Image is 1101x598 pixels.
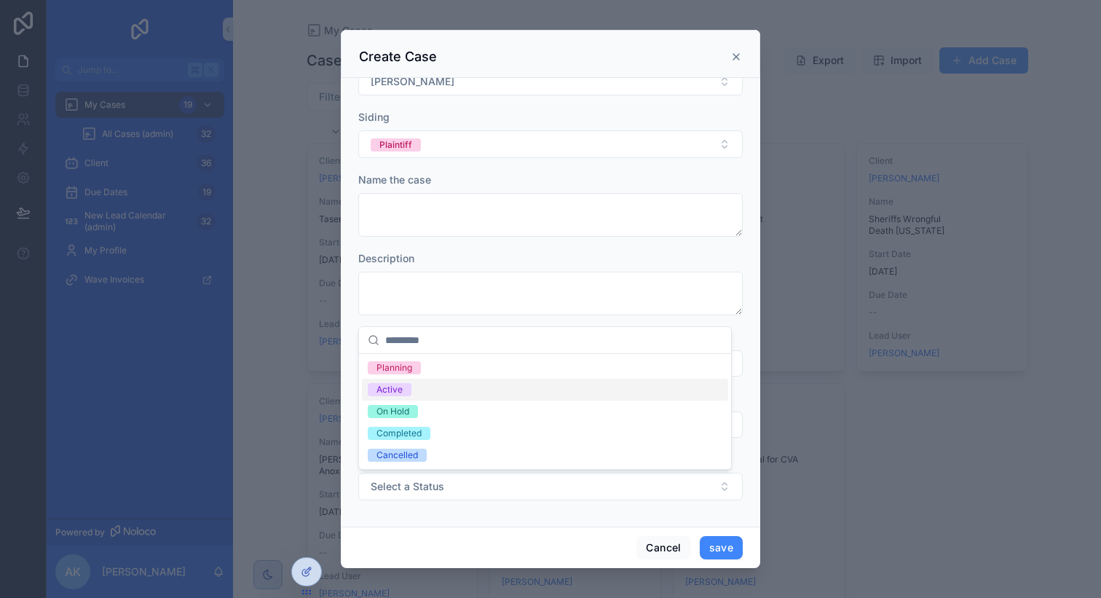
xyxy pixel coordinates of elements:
span: [PERSON_NAME] [371,74,454,89]
div: Cancelled [376,449,418,462]
button: Unselect PLAINTIFF [371,137,421,152]
button: Cancel [636,536,690,559]
span: Siding [358,111,390,123]
button: Select Button [358,473,743,500]
div: Planning [376,361,412,374]
div: Completed [376,427,422,440]
div: Suggestions [359,354,731,469]
button: Select Button [358,130,743,158]
div: On Hold [376,405,409,418]
span: Description [358,252,414,264]
div: Active [376,383,403,396]
button: save [700,536,743,559]
span: Select a Status [371,479,444,494]
h3: Create Case [359,48,437,66]
button: Select Button [358,68,743,95]
div: Plaintiff [379,138,412,152]
span: Name the case [358,173,431,186]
